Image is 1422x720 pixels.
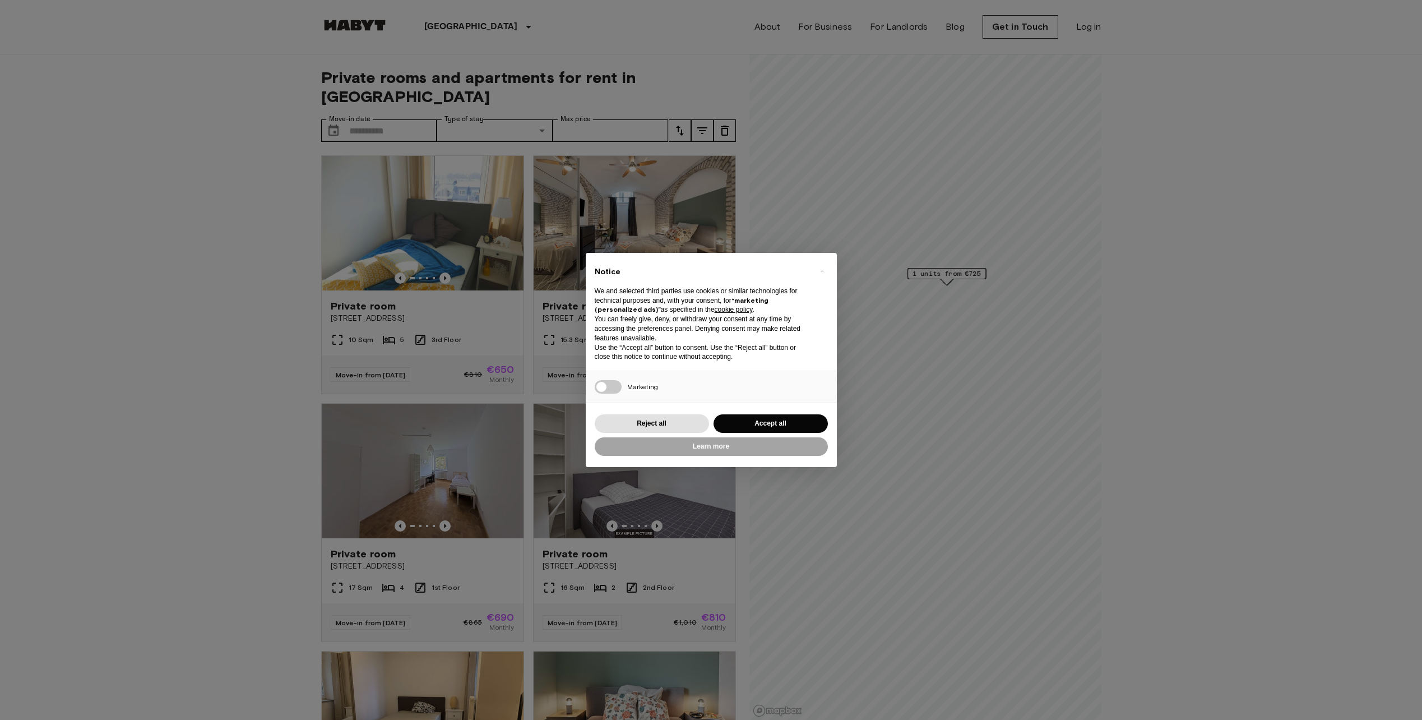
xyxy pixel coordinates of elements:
span: Marketing [627,382,658,391]
h2: Notice [595,266,810,278]
button: Reject all [595,414,709,433]
a: cookie policy [715,306,753,313]
span: × [820,264,824,278]
button: Learn more [595,437,828,456]
strong: “marketing (personalized ads)” [595,296,768,314]
p: We and selected third parties use cookies or similar technologies for technical purposes and, wit... [595,287,810,315]
p: Use the “Accept all” button to consent. Use the “Reject all” button or close this notice to conti... [595,343,810,362]
button: Close this notice [813,262,831,280]
p: You can freely give, deny, or withdraw your consent at any time by accessing the preferences pane... [595,315,810,343]
button: Accept all [714,414,828,433]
